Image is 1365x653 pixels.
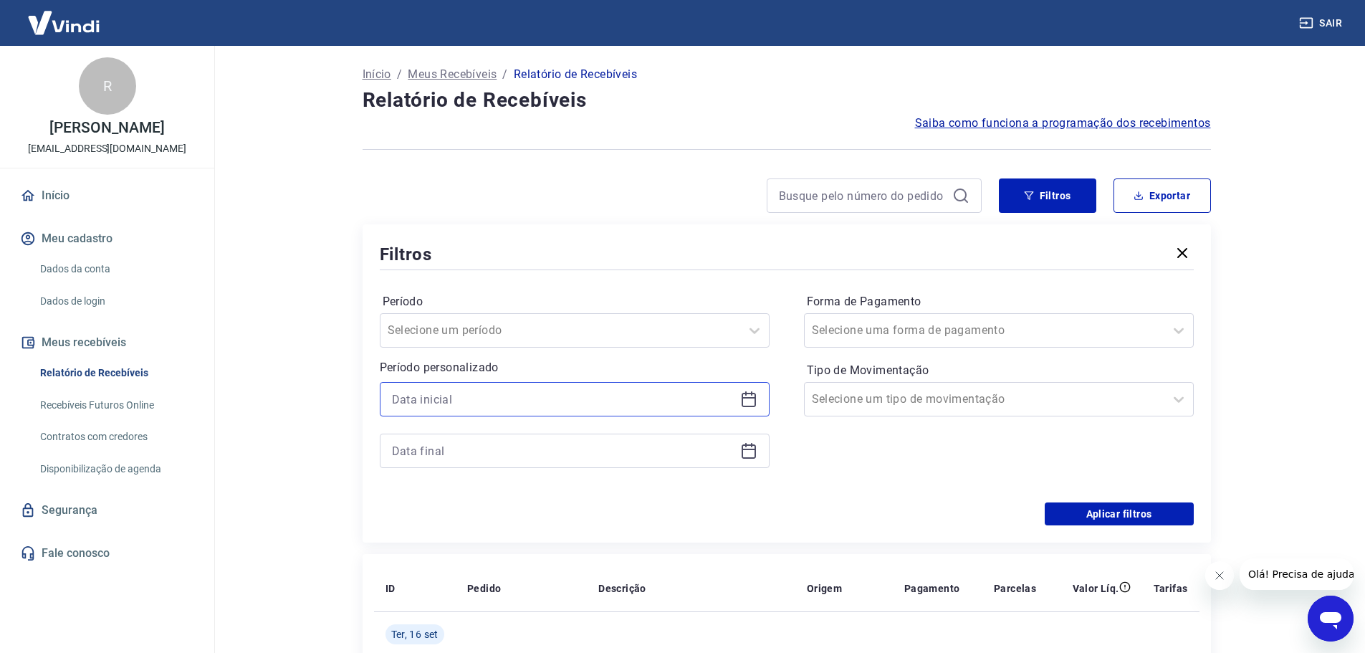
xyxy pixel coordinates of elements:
button: Aplicar filtros [1045,502,1194,525]
button: Filtros [999,178,1096,213]
a: Início [363,66,391,83]
iframe: Botão para abrir a janela de mensagens [1308,596,1354,642]
label: Forma de Pagamento [807,293,1191,310]
a: Início [17,180,197,211]
p: Descrição [598,581,646,596]
a: Dados de login [34,287,197,316]
label: Tipo de Movimentação [807,362,1191,379]
p: [PERSON_NAME] [49,120,164,135]
a: Contratos com credores [34,422,197,452]
p: Tarifas [1154,581,1188,596]
a: Saiba como funciona a programação dos recebimentos [915,115,1211,132]
span: Olá! Precisa de ajuda? [9,10,120,22]
a: Recebíveis Futuros Online [34,391,197,420]
h4: Relatório de Recebíveis [363,86,1211,115]
p: Pedido [467,581,501,596]
p: Período personalizado [380,359,770,376]
p: / [397,66,402,83]
p: / [502,66,507,83]
button: Sair [1296,10,1348,37]
img: Vindi [17,1,110,44]
p: ID [385,581,396,596]
span: Ter, 16 set [391,627,439,642]
a: Meus Recebíveis [408,66,497,83]
p: Parcelas [994,581,1036,596]
button: Meus recebíveis [17,327,197,358]
iframe: Fechar mensagem [1205,561,1234,590]
input: Busque pelo número do pedido [779,185,947,206]
a: Segurança [17,495,197,526]
a: Dados da conta [34,254,197,284]
p: Origem [807,581,842,596]
p: Pagamento [904,581,960,596]
h5: Filtros [380,243,433,266]
a: Relatório de Recebíveis [34,358,197,388]
div: R [79,57,136,115]
a: Disponibilização de agenda [34,454,197,484]
input: Data inicial [392,389,734,410]
a: Fale conosco [17,538,197,569]
label: Período [383,293,767,310]
p: [EMAIL_ADDRESS][DOMAIN_NAME] [28,141,186,156]
button: Meu cadastro [17,223,197,254]
p: Relatório de Recebíveis [514,66,637,83]
iframe: Mensagem da empresa [1240,558,1354,590]
p: Valor Líq. [1073,581,1119,596]
button: Exportar [1113,178,1211,213]
input: Data final [392,440,734,462]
